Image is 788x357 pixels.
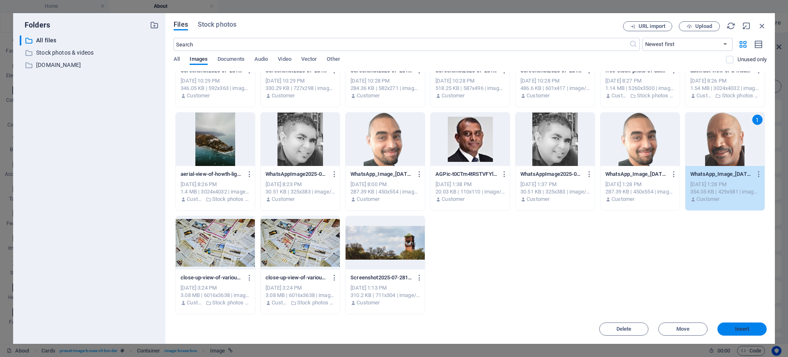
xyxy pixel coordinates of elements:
[350,85,420,92] div: 284.36 KB | 582x271 | image/png
[520,170,582,178] p: WhatsAppImage2025-09-19at10.11.52-uOWkhxRkYIJ4O0EksqJuug1-z2U8uf6BLzLpr5qZiV77Jw.jpeg
[520,77,590,85] div: [DATE] 10:28 PM
[272,196,295,203] p: Customer
[297,299,335,306] p: Stock photos & videos
[254,54,268,66] span: Audio
[181,170,242,178] p: aerial-view-of-howth-lighthouse-on-a-rocky-cliff-surrounded-by-the-sea-dublin-ireland-7hKGVo9--u4...
[181,274,242,281] p: close-up-view-of-various-newspapers-laid-out-showcasing-diverse-headlines-and-articles-fkBiP1Emfj...
[327,54,340,66] span: Other
[605,77,675,85] div: [DATE] 8:27 PM
[738,56,767,63] p: Displays only files that are not in use on the website. Files added during this session can still...
[435,181,505,188] div: [DATE] 1:38 PM
[758,21,767,30] i: Close
[527,196,550,203] p: Customer
[676,327,689,332] span: Move
[696,92,713,99] p: Customer
[612,92,628,99] p: Customer
[605,188,675,196] div: 287.39 KB | 450x554 | image/png
[350,77,420,85] div: [DATE] 10:28 PM
[690,77,760,85] div: [DATE] 8:26 PM
[599,322,648,336] button: Delete
[605,181,675,188] div: [DATE] 1:28 PM
[266,77,335,85] div: [DATE] 10:29 PM
[690,92,760,99] div: By: Customer | Folder: Stock photos & videos
[212,299,250,306] p: Stock photos & videos
[520,188,590,196] div: 30.51 KB | 325x383 | image/jpeg
[637,92,675,99] p: Stock photos & videos
[658,322,708,336] button: Move
[181,181,250,188] div: [DATE] 8:26 PM
[181,188,250,196] div: 1.4 MB | 3024x4032 | image/jpeg
[639,24,665,29] span: URL import
[695,24,712,29] span: Upload
[722,92,760,99] p: Stock photos & videos
[181,77,250,85] div: [DATE] 10:29 PM
[187,92,210,99] p: Customer
[435,188,505,196] div: 20.03 KB | 110x110 | image/png
[181,292,250,299] div: 3.08 MB | 6016x3638 | image/jpeg
[36,60,144,70] p: [DOMAIN_NAME]
[181,85,250,92] div: 346.05 KB | 592x363 | image/png
[690,181,760,188] div: [DATE] 1:28 PM
[605,85,675,92] div: 1.14 MB | 5260x3500 | image/jpeg
[20,35,21,46] div: ​
[266,292,335,299] div: 3.08 MB | 6016x3638 | image/jpeg
[690,188,760,196] div: 354.05 KB | 429x581 | image/png
[272,299,288,306] p: Customer
[36,36,144,45] p: All files
[218,54,245,66] span: Documents
[696,196,719,203] p: Customer
[174,54,180,66] span: All
[350,181,420,188] div: [DATE] 8:00 PM
[690,85,760,92] div: 1.54 MB | 3024x4032 | image/jpeg
[174,20,188,30] span: Files
[350,188,420,196] div: 287.39 KB | 450x554 | image/png
[726,21,735,30] i: Reload
[350,170,412,178] p: WhatsApp_Image_2025-09-30_at_13.13.12-removebg-preview-V6bmYE40U7h_uWOwzFv43g.png
[272,92,295,99] p: Customer
[181,284,250,292] div: [DATE] 3:24 PM
[435,85,505,92] div: 518.25 KB | 587x496 | image/png
[198,20,236,30] span: Stock photos
[527,92,550,99] p: Customer
[679,21,720,31] button: Upload
[357,299,380,306] p: Customer
[36,48,144,58] p: Stock photos & videos
[435,170,497,178] p: AGPic-t0CTm4tRSTVFYlEOF1CsnQ-gWxfnXGi9Gwo9E5BeYQAsw.png
[278,54,291,66] span: Video
[181,196,250,203] div: By: Customer | Folder: Stock photos & videos
[266,181,335,188] div: [DATE] 8:23 PM
[150,21,159,30] i: Create new folder
[612,196,635,203] p: Customer
[735,327,749,332] span: Insert
[623,21,672,31] button: URL import
[742,21,751,30] i: Minimize
[20,48,159,58] div: Stock photos & videos
[350,284,420,292] div: [DATE] 1:13 PM
[616,327,632,332] span: Delete
[605,92,675,99] div: By: Customer | Folder: Stock photos & videos
[266,299,335,306] div: By: Customer | Folder: Stock photos & videos
[350,274,412,281] p: Screenshot2025-07-28131957-ZhGw7aD55ObXKGdO93sc6Q.png
[442,92,465,99] p: Customer
[690,170,752,178] p: WhatsApp_Image_[DATE]_at_13.13.13-removebg-preview-tT_3OodZcgDMPixTBvrveg.png
[266,170,327,178] p: WhatsAppImage2025-09-19at10.11.52-uOWkhxRkYIJ4O0EksqJuug1-R6SI2HTpfA9jRLd0IWzMBQ.jpeg
[190,54,208,66] span: Images
[174,38,629,51] input: Search
[520,85,590,92] div: 486.6 KB | 601x417 | image/png
[435,77,505,85] div: [DATE] 10:28 PM
[442,196,465,203] p: Customer
[350,292,420,299] div: 310.2 KB | 711x304 | image/png
[266,284,335,292] div: [DATE] 3:24 PM
[266,274,327,281] p: close-up-view-of-various-newspapers-laid-out-showcasing-diverse-headlines-and-articles-au1lEqngjs...
[212,196,250,203] p: Stock photos & videos
[357,92,380,99] p: Customer
[181,299,250,306] div: By: Customer | Folder: Stock photos & videos
[301,54,317,66] span: Vector
[20,20,50,30] p: Folders
[605,170,667,178] p: WhatsApp_Image_2025-09-30_at_13.13.12-removebg-preview-FBXv5tpb8keDvmPPVCypCQ.png
[357,196,380,203] p: Customer
[266,85,335,92] div: 330.29 KB | 727x298 | image/png
[752,115,763,125] div: 1
[520,181,590,188] div: [DATE] 1:37 PM
[717,322,767,336] button: Insert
